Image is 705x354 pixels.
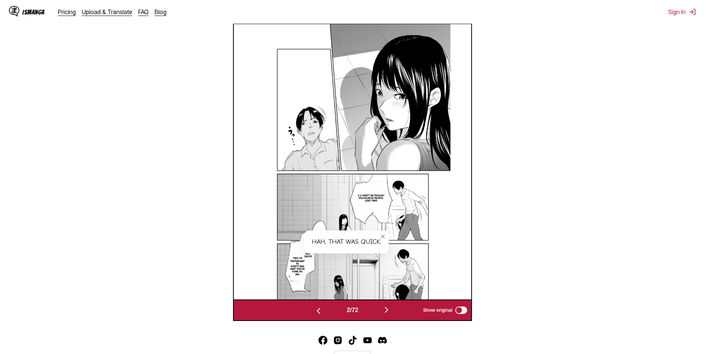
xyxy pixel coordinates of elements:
[254,24,451,299] img: Manga Panel
[138,8,149,16] a: FAQ
[363,336,372,345] a: Youtube
[318,336,327,345] img: IsManga Facebook
[289,255,306,277] p: This is tantamount to admitting what you've done so far.
[348,336,357,345] a: TikTok
[304,230,389,253] div: Hah, that was quick.
[333,336,342,345] a: Instagram
[689,8,696,16] img: Sign out
[155,8,166,16] a: Blog
[377,230,389,242] button: close-tooltip
[356,193,386,204] p: I-I won't be fooled! You deceive people like that!!
[58,8,76,16] a: Pricing
[318,336,327,345] a: Facebook
[668,8,696,16] button: Sign In
[382,305,391,314] img: Next page
[363,336,372,345] img: IsManga YouTube
[347,307,358,314] span: 2 / 72
[348,336,357,345] img: IsManga TikTok
[423,308,453,313] span: Show original
[378,336,387,345] img: IsManga Discord
[9,6,19,16] img: IsManga Logo
[9,6,58,18] a: IsManga LogoIsManga
[22,9,45,16] div: IsManga
[455,307,467,314] input: Show original
[333,336,342,345] img: IsManga Instagram
[82,8,132,16] a: Upload & Translate
[314,307,323,315] img: Previous page
[378,336,387,345] a: Discord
